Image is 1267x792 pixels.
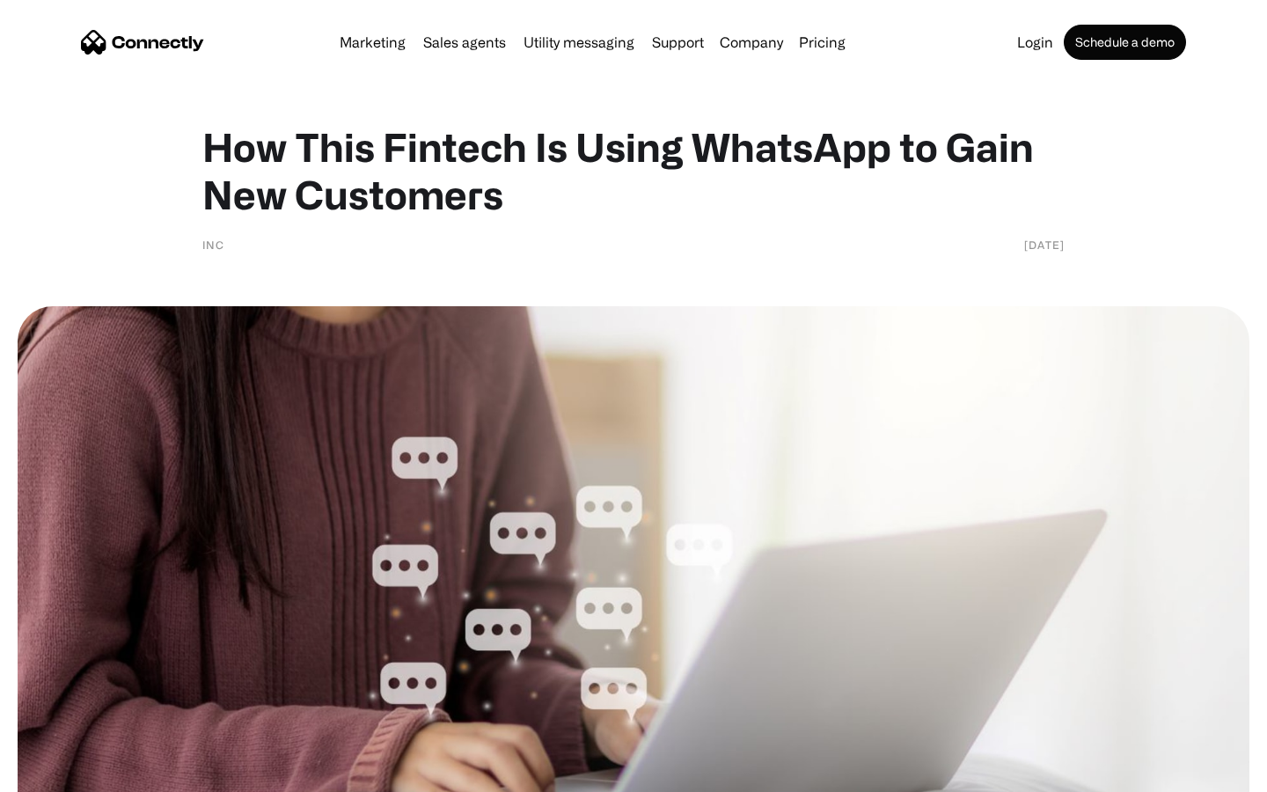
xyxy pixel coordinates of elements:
[35,761,106,786] ul: Language list
[202,123,1065,218] h1: How This Fintech Is Using WhatsApp to Gain New Customers
[1024,236,1065,253] div: [DATE]
[792,35,853,49] a: Pricing
[18,761,106,786] aside: Language selected: English
[645,35,711,49] a: Support
[202,236,224,253] div: INC
[1064,25,1186,60] a: Schedule a demo
[333,35,413,49] a: Marketing
[720,30,783,55] div: Company
[1010,35,1060,49] a: Login
[416,35,513,49] a: Sales agents
[516,35,641,49] a: Utility messaging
